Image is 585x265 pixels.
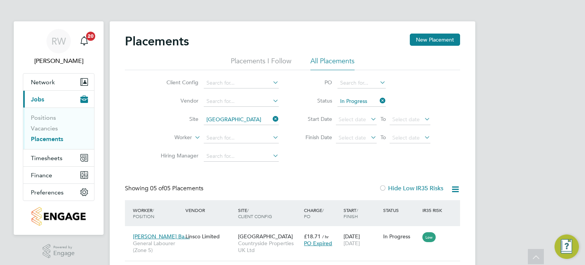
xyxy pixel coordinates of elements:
a: Vacancies [31,125,58,132]
span: To [378,132,388,142]
span: Countryside Properties UK Ltd [238,240,300,254]
label: Status [298,97,332,104]
li: Placements I Follow [231,56,291,70]
span: / hr [322,234,329,239]
label: PO [298,79,332,86]
span: Jobs [31,96,44,103]
span: Richard Walsh [23,56,94,66]
div: [DATE] [342,229,381,251]
span: Preferences [31,189,64,196]
span: Powered by [53,244,75,251]
button: Finance [23,167,94,183]
label: Finish Date [298,134,332,141]
span: Timesheets [31,154,62,162]
span: General Labourer (Zone 5) [133,240,182,254]
span: Finance [31,172,52,179]
span: / Position [133,207,154,219]
nav: Main navigation [14,21,104,235]
label: Vendor [155,97,198,104]
a: Positions [31,114,56,121]
a: 20 [77,29,92,53]
label: Site [155,116,198,122]
a: RW[PERSON_NAME] [23,29,94,66]
div: Vendor [184,203,236,217]
input: Search for... [204,151,279,162]
button: New Placement [410,34,460,46]
a: Placements [31,135,63,143]
img: countryside-properties-logo-retina.png [32,207,85,226]
input: Select one [337,96,386,107]
input: Search for... [204,78,279,88]
div: Charge [302,203,342,223]
label: Hide Low IR35 Risks [379,185,443,192]
a: Powered byEngage [43,244,75,259]
span: Select date [392,116,420,123]
span: Network [31,79,55,86]
div: Showing [125,185,205,193]
button: Network [23,74,94,90]
li: All Placements [310,56,355,70]
span: Low [422,232,436,242]
h2: Placements [125,34,189,49]
a: Go to home page [23,207,94,226]
input: Search for... [204,133,279,143]
div: Worker [131,203,184,223]
button: Engage Resource Center [555,234,579,259]
span: / Client Config [238,207,272,219]
label: Worker [148,134,192,141]
input: Search for... [337,78,386,88]
div: Linsco Limited [184,229,236,244]
span: To [378,114,388,124]
span: RW [51,36,66,46]
span: 05 of [150,185,164,192]
span: 05 Placements [150,185,203,192]
span: Select date [339,116,366,123]
div: Jobs [23,108,94,149]
span: Select date [392,134,420,141]
button: Preferences [23,184,94,201]
span: Engage [53,250,75,257]
span: [GEOGRAPHIC_DATA] [238,233,293,240]
label: Start Date [298,116,332,122]
div: In Progress [383,233,419,240]
button: Timesheets [23,149,94,166]
label: Hiring Manager [155,152,198,159]
span: Select date [339,134,366,141]
span: PO Expired [304,240,332,247]
span: £18.71 [304,233,321,240]
span: [DATE] [344,240,360,247]
span: [PERSON_NAME] Ba… [133,233,190,240]
span: 20 [86,32,95,41]
a: [PERSON_NAME] Ba…General Labourer (Zone 5)Linsco Limited[GEOGRAPHIC_DATA]Countryside Properties U... [131,229,460,235]
div: IR35 Risk [420,203,447,217]
div: Status [381,203,421,217]
button: Jobs [23,91,94,108]
label: Client Config [155,79,198,86]
div: Site [236,203,302,223]
span: / PO [304,207,324,219]
input: Search for... [204,96,279,107]
div: Start [342,203,381,223]
input: Search for... [204,114,279,125]
span: / Finish [344,207,358,219]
